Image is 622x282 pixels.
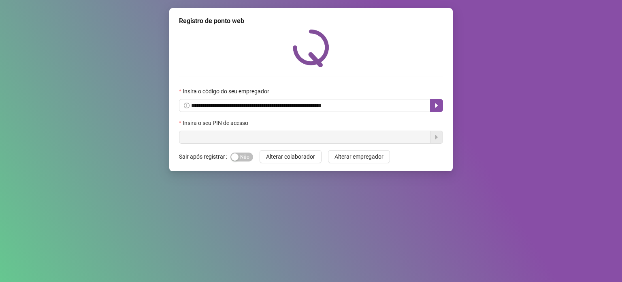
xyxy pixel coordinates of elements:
span: info-circle [184,103,190,108]
button: Alterar empregador [328,150,390,163]
button: Alterar colaborador [260,150,322,163]
label: Insira o seu PIN de acesso [179,118,253,127]
span: caret-right [433,102,440,109]
span: Alterar empregador [334,152,383,161]
img: QRPoint [293,29,329,67]
label: Sair após registrar [179,150,230,163]
div: Registro de ponto web [179,16,443,26]
span: Alterar colaborador [266,152,315,161]
label: Insira o código do seu empregador [179,87,275,96]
